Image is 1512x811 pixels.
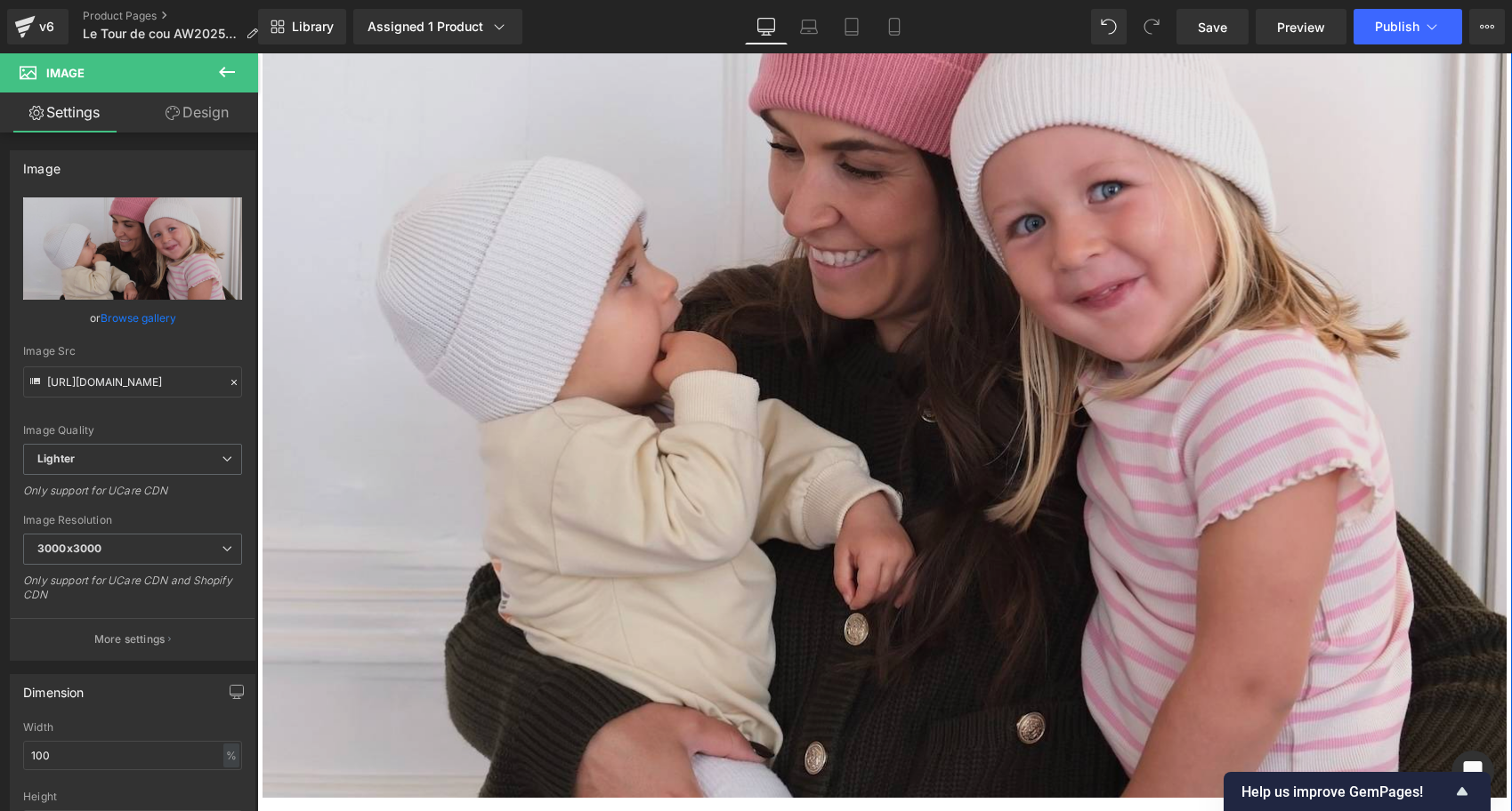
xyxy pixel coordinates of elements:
span: Library [292,19,334,35]
div: Height [23,791,242,803]
a: Design [133,92,262,132]
b: 3000x3000 [37,542,101,555]
a: Product Pages [83,9,272,23]
span: Publish [1375,20,1419,34]
div: v6 [36,15,58,38]
button: More [1469,9,1505,44]
div: Only support for UCare CDN [23,484,242,510]
b: Lighter [37,452,75,465]
span: Save [1198,18,1227,36]
a: Preview [1256,9,1346,44]
span: Help us improve GemPages! [1241,783,1451,800]
button: Redo [1134,9,1169,44]
a: Mobile [873,9,916,44]
div: Only support for UCare CDN and Shopify CDN [23,574,242,614]
button: Publish [1354,9,1462,44]
div: Image Resolution [23,514,242,526]
button: Show survey - Help us improve GemPages! [1241,781,1473,802]
div: Image [23,151,61,176]
div: % [223,743,239,767]
div: Image Src [23,345,242,357]
button: More settings [11,618,255,660]
div: Image Quality [23,424,242,437]
div: Width [23,721,242,734]
input: Link [23,366,242,397]
input: auto [23,741,242,770]
a: Desktop [745,9,788,44]
span: Image [46,66,85,80]
a: Laptop [788,9,830,44]
a: Tablet [830,9,873,44]
a: Browse gallery [101,302,176,333]
span: Le Tour de cou AW2025/26 [83,27,239,41]
div: Open Intercom Messenger [1451,751,1494,793]
div: Dimension [23,675,85,700]
div: Assigned 1 Product [368,18,508,36]
button: Undo [1091,9,1127,44]
div: or [23,309,242,327]
a: New Library [258,9,346,44]
span: Preview [1277,18,1325,36]
a: v6 [7,9,69,44]
p: More settings [94,631,166,647]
